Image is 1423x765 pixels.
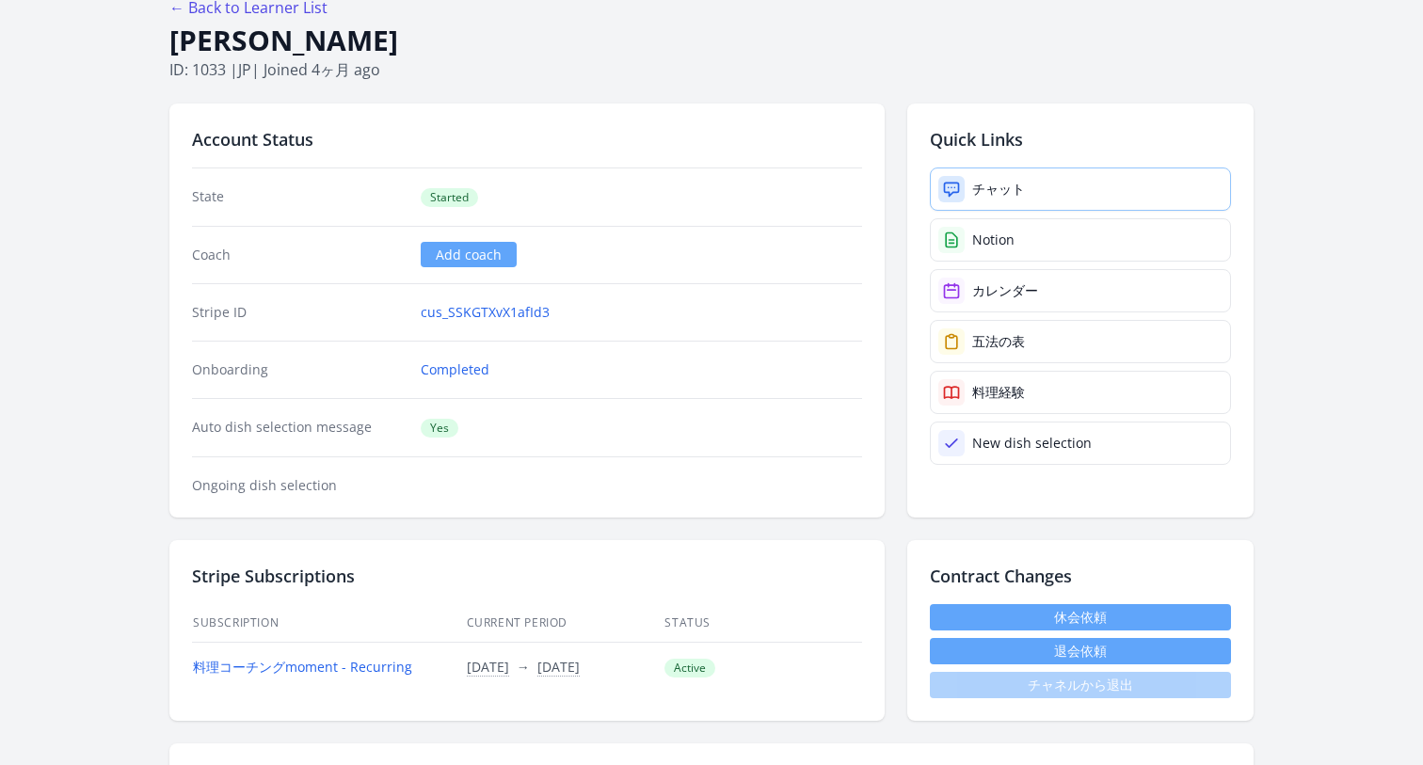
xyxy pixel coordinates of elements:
[192,563,862,589] h2: Stripe Subscriptions
[169,23,1254,58] h1: [PERSON_NAME]
[930,126,1231,152] h2: Quick Links
[930,218,1231,262] a: Notion
[930,269,1231,312] a: カレンダー
[664,604,862,643] th: Status
[238,59,251,80] span: jp
[972,180,1025,199] div: チャット
[972,383,1025,402] div: 料理経験
[930,422,1231,465] a: New dish selection
[192,418,406,438] dt: Auto dish selection message
[192,187,406,207] dt: State
[421,360,489,379] a: Completed
[421,303,550,322] a: cus_SSKGTXvX1afId3
[169,58,1254,81] p: ID: 1033 | | Joined 4ヶ月 ago
[930,563,1231,589] h2: Contract Changes
[466,604,664,643] th: Current Period
[192,604,466,643] th: Subscription
[972,231,1015,249] div: Notion
[537,658,580,677] button: [DATE]
[192,476,406,495] dt: Ongoing dish selection
[930,320,1231,363] a: 五法の表
[421,419,458,438] span: Yes
[421,242,517,267] a: Add coach
[930,167,1231,211] a: チャット
[930,371,1231,414] a: 料理経験
[193,658,412,676] a: 料理コーチングmoment - Recurring
[192,303,406,322] dt: Stripe ID
[930,638,1231,664] button: 退会依頼
[421,188,478,207] span: Started
[930,672,1231,698] span: チャネルから退出
[930,604,1231,630] a: 休会依頼
[192,126,862,152] h2: Account Status
[972,332,1025,351] div: 五法の表
[192,246,406,264] dt: Coach
[517,658,530,676] span: →
[192,360,406,379] dt: Onboarding
[467,658,509,677] button: [DATE]
[664,659,715,677] span: Active
[972,281,1038,300] div: カレンダー
[972,434,1092,453] div: New dish selection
